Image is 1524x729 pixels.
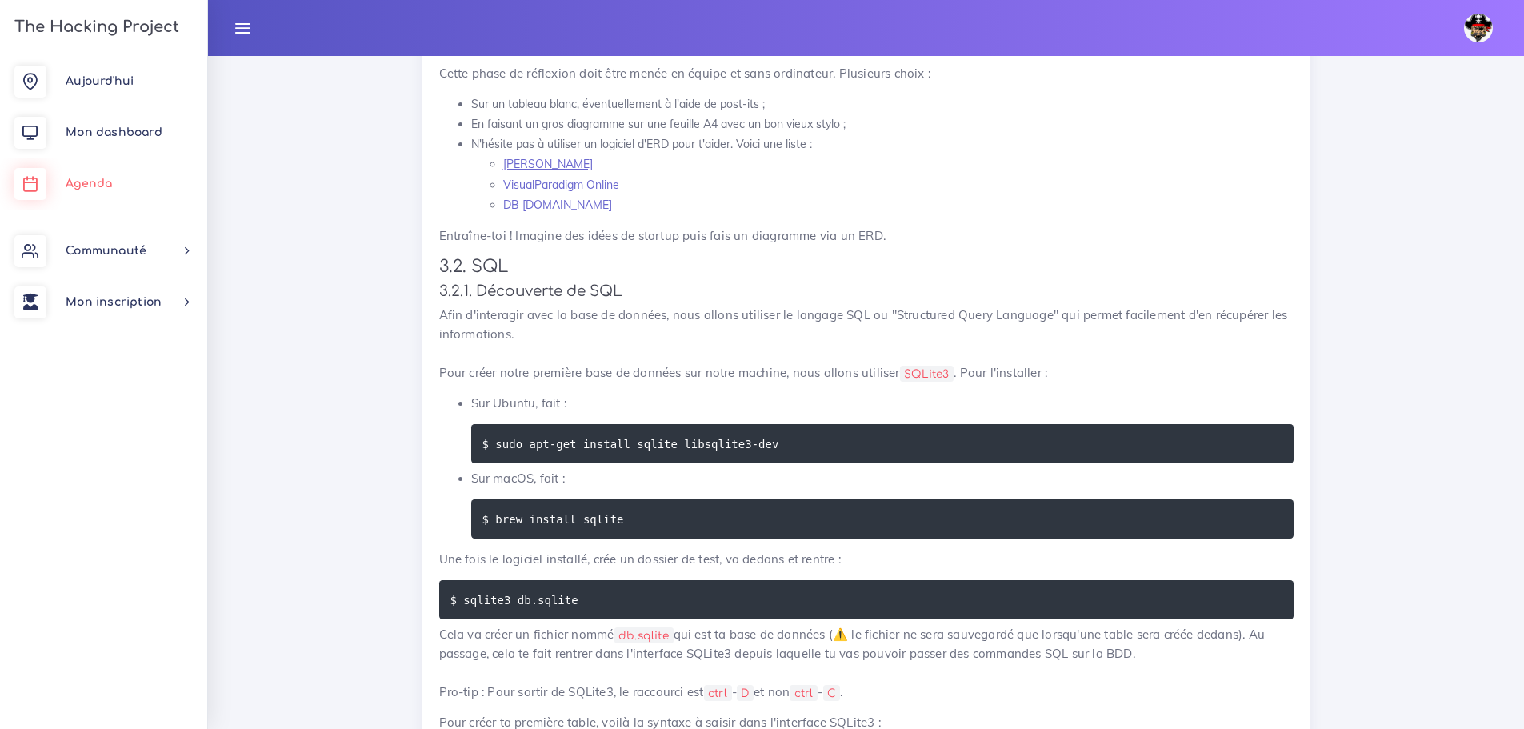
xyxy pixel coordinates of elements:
[66,75,134,87] span: Aujourd'hui
[10,18,179,36] h3: The Hacking Project
[614,627,674,644] code: db.sqlite
[900,366,954,383] code: SQLite3
[471,114,1294,134] li: En faisant un gros diagramme sur une feuille A4 avec un bon vieux stylo ;
[471,94,1294,114] li: Sur un tableau blanc, éventuellement à l'aide de post-its ;
[471,134,1294,215] li: N'hésite pas à utiliser un logiciel d'ERD pour t'aider. Voici une liste :
[439,257,1294,277] h3: 3.2. SQL
[439,226,1294,246] p: Entraîne-toi ! Imagine des idées de startup puis fais un diagramme via un ERD.
[737,685,754,702] code: D
[790,685,818,702] code: ctrl
[503,198,612,212] a: DB [DOMAIN_NAME]
[439,306,1294,383] p: Afin d'interagir avec la base de données, nous allons utiliser le langage SQL ou "Structured Quer...
[482,511,629,528] code: $ brew install sqlite
[503,157,593,171] a: [PERSON_NAME]
[823,685,840,702] code: C
[66,126,162,138] span: Mon dashboard
[471,394,1294,413] p: Sur Ubuntu, fait :
[66,245,146,257] span: Communauté
[1464,14,1493,42] img: avatar
[439,625,1294,702] p: Cela va créer un fichier nommé qui est ta base de données (⚠️ le fichier ne sera sauvegardé que l...
[450,591,583,609] code: $ sqlite3 db.sqlite
[471,469,1294,488] p: Sur macOS, fait :
[439,550,1294,569] p: Une fois le logiciel installé, crée un dossier de test, va dedans et rentre :
[439,282,1294,300] h4: 3.2.1. Découverte de SQL
[704,685,732,702] code: ctrl
[503,178,619,192] a: VisualParadigm Online
[482,435,783,453] code: $ sudo apt-get install sqlite libsqlite3-dev
[66,178,112,190] span: Agenda
[439,64,1294,83] p: Cette phase de réflexion doit être menée en équipe et sans ordinateur. Plusieurs choix :
[66,296,162,308] span: Mon inscription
